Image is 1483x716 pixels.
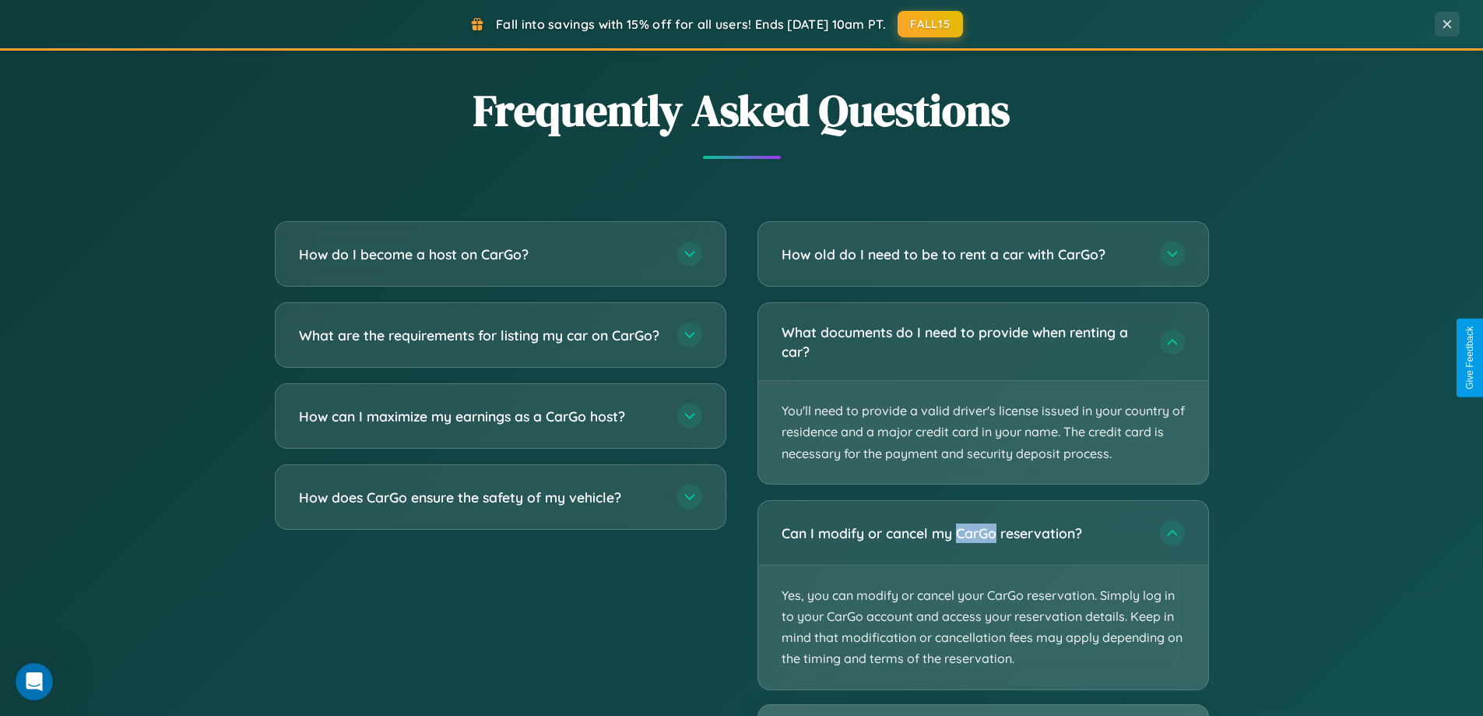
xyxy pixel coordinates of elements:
span: Fall into savings with 15% off for all users! Ends [DATE] 10am PT. [496,16,886,32]
p: Yes, you can modify or cancel your CarGo reservation. Simply log in to your CarGo account and acc... [758,566,1208,690]
h3: How do I become a host on CarGo? [299,245,662,264]
h3: How can I maximize my earnings as a CarGo host? [299,407,662,426]
p: You'll need to provide a valid driver's license issued in your country of residence and a major c... [758,381,1208,484]
h3: What documents do I need to provide when renting a car? [782,323,1144,361]
iframe: Intercom live chat [16,663,53,700]
h3: How old do I need to be to rent a car with CarGo? [782,245,1144,264]
h3: What are the requirements for listing my car on CarGo? [299,326,662,345]
div: Give Feedback [1464,326,1475,390]
h3: Can I modify or cancel my CarGo reservation? [782,524,1144,543]
h3: How does CarGo ensure the safety of my vehicle? [299,488,662,507]
button: FALL15 [898,11,963,37]
h2: Frequently Asked Questions [275,80,1209,140]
